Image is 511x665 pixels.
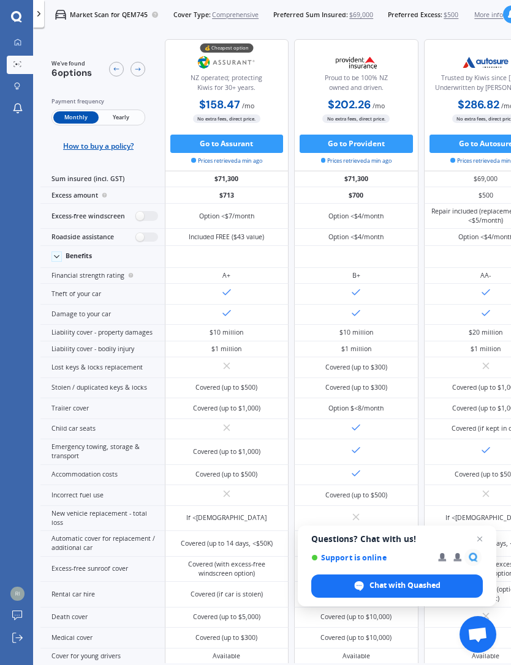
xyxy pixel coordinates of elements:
div: $1 million [471,344,501,354]
img: Provident.png [326,51,387,73]
span: How to buy a policy? [63,141,134,150]
span: / mo [242,102,254,110]
button: Go to Provident [300,135,413,153]
div: Included FREE ($43 value) [189,232,264,242]
div: Option $<8/month [328,404,384,413]
span: Prices retrieved a min ago [321,157,392,165]
div: Excess-free windscreen [40,204,165,229]
div: Covered (up to $300) [195,633,257,642]
span: $500 [444,10,458,20]
button: Go to Assurant [170,135,284,153]
div: Incorrect fuel use [40,485,165,506]
span: Chat with Quashed [369,580,441,591]
p: Market Scan for QEM745 [70,10,148,20]
div: B+ [352,271,360,280]
div: $700 [294,187,418,204]
div: Liability cover - property damages [40,325,165,341]
span: Yearly [99,111,143,124]
div: Excess amount [40,187,165,204]
div: Automatic cover for replacement / additional car [40,531,165,557]
div: Cover for young drivers [40,648,165,665]
div: Covered (up to $1,000) [193,447,260,456]
div: Option <$4/month [328,212,384,221]
span: / mo [373,102,385,110]
span: Support is online [311,553,430,562]
span: No extra fees, direct price. [193,114,260,123]
div: Available [472,652,499,661]
div: Proud to be 100% NZ owned and driven. [302,73,411,97]
span: Comprehensive [212,10,259,20]
div: Chat with Quashed [311,574,483,598]
div: Child car seats [40,419,165,440]
b: $158.47 [199,97,240,112]
div: Benefits [66,252,92,260]
div: Damage to your car [40,305,165,325]
span: We've found [51,59,92,68]
div: Medical cover [40,628,165,648]
div: 💰 Cheapest option [200,43,253,53]
div: Covered (up to $1,000) [193,404,260,413]
div: $10 million [210,328,243,337]
span: More info [474,10,503,20]
div: New vehicle replacement - total loss [40,506,165,532]
div: Available [343,652,370,661]
div: Sum insured (incl. GST) [40,171,165,188]
span: No extra fees, direct price. [322,114,390,123]
div: Trailer cover [40,398,165,419]
div: Accommodation costs [40,465,165,486]
span: 6 options [51,67,92,79]
div: $71,300 [165,171,289,188]
div: Covered (with excess-free windscreen option) [172,560,282,578]
div: Excess-free sunroof cover [40,557,165,582]
div: $713 [165,187,289,204]
div: $20 million [469,328,502,337]
div: Roadside assistance [40,229,165,245]
div: $1 million [211,344,241,354]
div: If <[DEMOGRAPHIC_DATA] [186,513,267,522]
div: Covered (up to $10,000) [320,612,392,622]
div: Financial strength rating [40,268,165,284]
span: Prices retrieved a min ago [191,157,262,165]
div: AA- [480,271,491,280]
span: $69,000 [349,10,373,20]
div: $71,300 [294,171,418,188]
div: Covered (up to $500) [195,383,257,392]
div: Liability cover - bodily injury [40,341,165,358]
div: Covered (up to 14 days, <$50K) [181,539,273,548]
div: $10 million [339,328,373,337]
span: Preferred Excess: [388,10,442,20]
span: Monthly [53,111,98,124]
div: Covered (up to $300) [325,363,387,372]
img: car.f15378c7a67c060ca3f3.svg [55,9,66,20]
div: Death cover [40,607,165,628]
div: Payment frequency [51,97,145,106]
img: 88e01e929d5f17f7241078a7c3cb848a [10,587,25,601]
div: Covered (up to $10,000) [320,633,392,642]
div: Option <$4/month [328,232,384,242]
div: Theft of your car [40,284,165,305]
div: Covered (up to $5,000) [193,612,260,622]
div: Covered (if car is stolen) [191,590,263,599]
span: Cover Type: [173,10,211,20]
div: Open chat [460,616,496,653]
div: Available [213,652,240,661]
div: Stolen / duplicated keys & locks [40,378,165,399]
div: NZ operated; protecting Kiwis for 30+ years. [173,73,281,97]
img: Assurant.png [196,51,257,73]
span: Questions? Chat with us! [311,534,483,544]
div: Emergency towing, storage & transport [40,439,165,465]
div: $1 million [341,344,371,354]
div: Rental car hire [40,582,165,607]
b: $202.26 [328,97,371,112]
span: Preferred Sum Insured: [273,10,348,20]
div: Covered (up to $300) [325,383,387,392]
div: Covered (up to $500) [325,491,387,500]
div: A+ [222,271,230,280]
div: Covered (up to $500) [195,470,257,479]
div: Lost keys & locks replacement [40,357,165,378]
b: $286.82 [458,97,499,112]
div: Option <$7/month [199,212,254,221]
span: Close chat [472,532,487,546]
